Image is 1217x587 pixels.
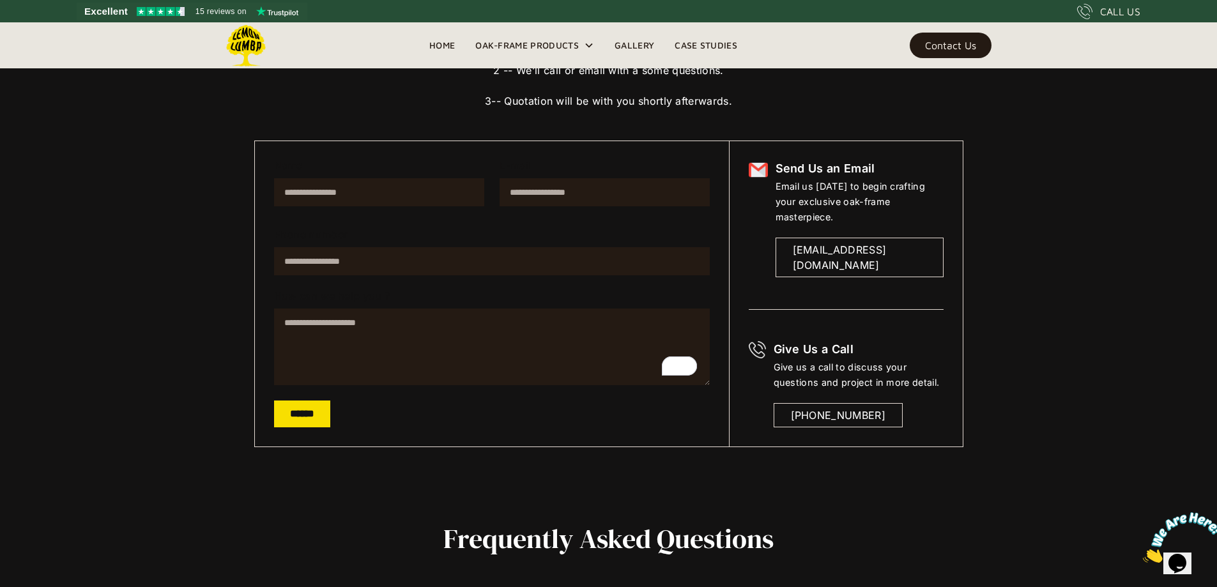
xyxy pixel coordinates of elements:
span: 15 reviews on [195,4,247,19]
a: Case Studies [664,36,747,55]
span: Excellent [84,4,128,19]
a: Home [419,36,465,55]
h6: Give Us a Call [774,341,944,358]
a: Gallery [604,36,664,55]
img: Trustpilot logo [256,6,298,17]
a: [EMAIL_ADDRESS][DOMAIN_NAME] [776,238,944,277]
h2: Frequently asked questions [174,524,1043,553]
div: Email us [DATE] to begin crafting your exclusive oak-frame masterpiece. [776,179,944,225]
a: [PHONE_NUMBER] [774,403,903,427]
a: CALL US [1077,4,1140,19]
label: Name [274,160,484,171]
div: Oak-Frame Products [475,38,579,53]
label: How can we help you ? [274,291,710,301]
a: See Lemon Lumba reviews on Trustpilot [77,3,307,20]
div: [EMAIL_ADDRESS][DOMAIN_NAME] [793,242,926,273]
div: Oak-Frame Products [465,22,604,68]
div: [PHONE_NUMBER] [791,408,885,423]
label: Phone number [274,229,710,240]
textarea: To enrich screen reader interactions, please activate Accessibility in Grammarly extension settings [274,309,710,385]
img: Chat attention grabber [5,5,84,56]
iframe: To enrich screen reader interactions, please activate Accessibility in Grammarly extension settings [1138,507,1217,568]
label: E-mail [500,160,710,171]
h6: Send Us an Email [776,160,944,177]
div: Give us a call to discuss your questions and project in more detail. [774,360,944,390]
div: Contact Us [925,41,976,50]
div: CALL US [1100,4,1140,19]
form: Email Form [274,160,710,427]
img: Trustpilot 4.5 stars [137,7,185,16]
a: Contact Us [910,33,991,58]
